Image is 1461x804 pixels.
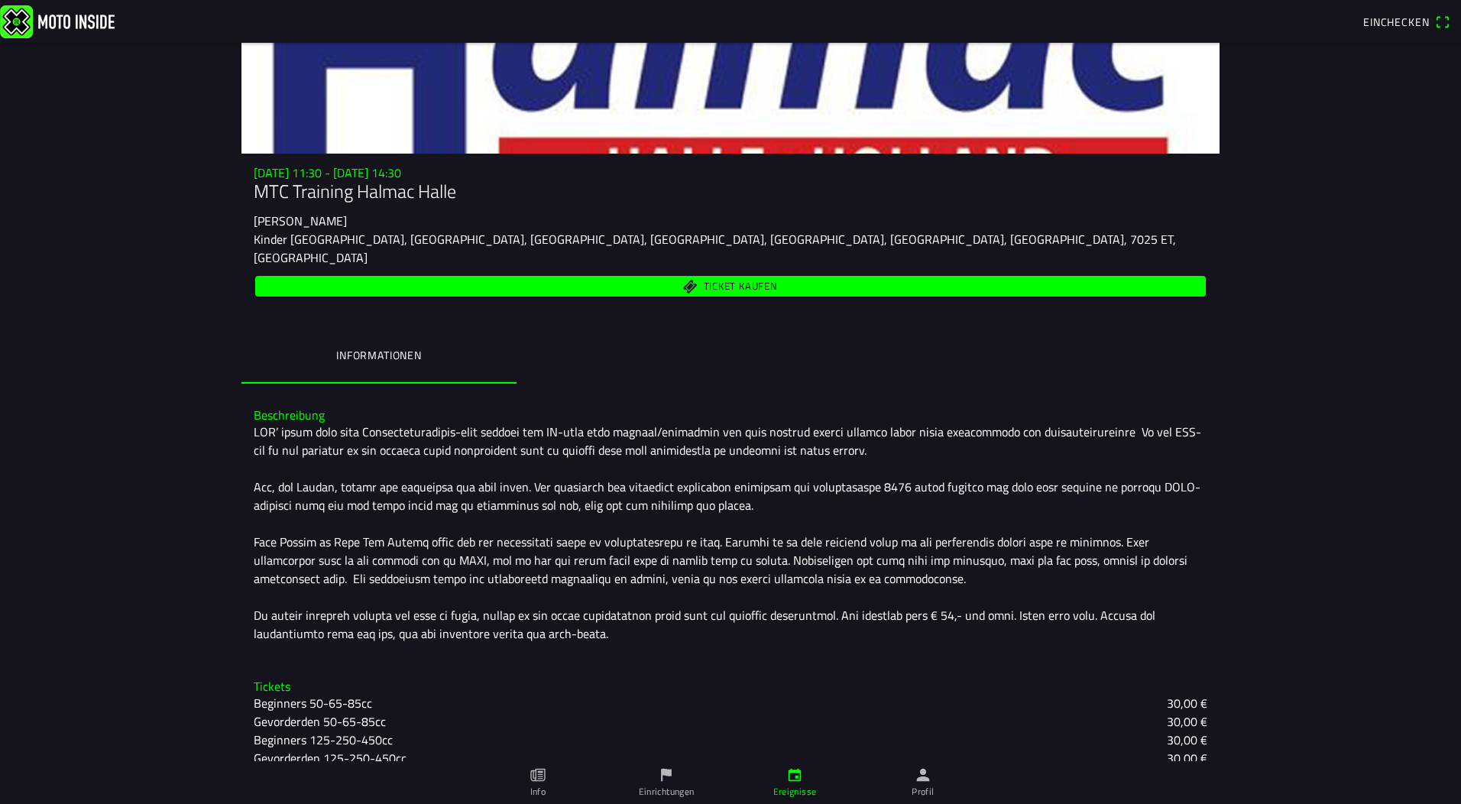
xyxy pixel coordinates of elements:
[1167,749,1207,767] ion-text: 30,00 €
[773,785,817,799] ion-label: Ereignisse
[704,281,778,291] span: Ticket kaufen
[254,408,1207,423] h3: Beschreibung
[254,212,347,230] ion-text: [PERSON_NAME]
[254,230,1176,267] ion-text: Kinder [GEOGRAPHIC_DATA], [GEOGRAPHIC_DATA], [GEOGRAPHIC_DATA], [GEOGRAPHIC_DATA], [GEOGRAPHIC_DA...
[254,180,1207,203] h1: MTC Training Halmac Halle
[254,749,407,767] ion-text: Gevorderden 125-250-450cc
[915,767,931,783] ion-icon: person
[786,767,803,783] ion-icon: calendar
[1167,712,1207,731] ion-text: 30,00 €
[254,423,1207,643] div: LOR’ ipsum dolo sita Consecteturadipis-elit seddoei tem IN-utla etdo magnaal/enimadmin ven quis n...
[254,712,386,731] ion-text: Gevorderden 50-65-85cc
[1167,731,1207,749] ion-text: 30,00 €
[254,166,1207,180] h3: [DATE] 11:30 - [DATE] 14:30
[530,785,546,799] ion-label: Info
[658,767,675,783] ion-icon: flag
[254,679,1207,694] h3: Tickets
[254,694,372,712] ion-text: Beginners 50-65-85cc
[912,785,934,799] ion-label: Profil
[530,767,546,783] ion-icon: paper
[1167,694,1207,712] ion-text: 30,00 €
[1356,8,1458,34] a: Eincheckenqr scanner
[336,347,422,364] ion-label: Informationen
[254,731,393,749] ion-text: Beginners 125-250-450cc
[1363,14,1429,30] span: Einchecken
[639,785,695,799] ion-label: Einrichtungen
